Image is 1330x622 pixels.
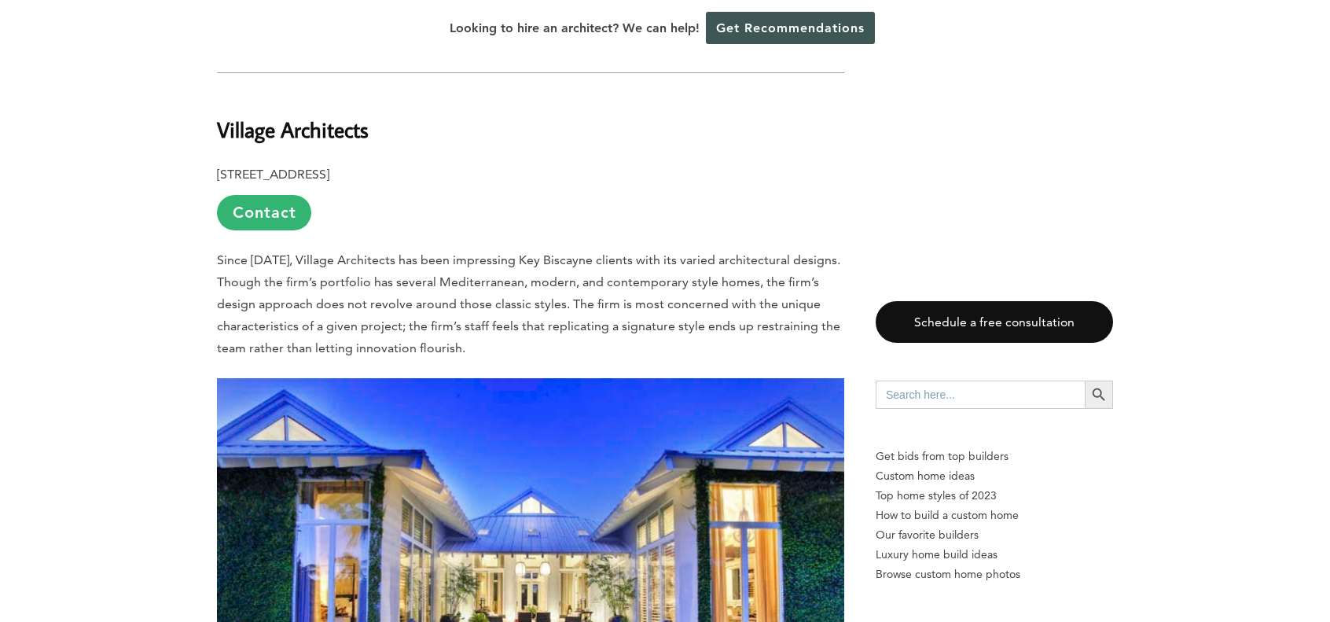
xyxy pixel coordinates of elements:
span: Since [DATE], Village Architects has been impressing Key Biscayne clients with its varied archite... [217,252,840,355]
a: Luxury home build ideas [876,545,1113,565]
b: Village Architects [217,116,369,143]
a: Contact [217,195,311,230]
svg: Search [1090,386,1108,403]
a: Schedule a free consultation [876,301,1113,343]
a: Browse custom home photos [876,565,1113,584]
a: Our favorite builders [876,525,1113,545]
input: Search here... [876,381,1085,409]
b: [STREET_ADDRESS] [217,167,329,182]
a: Custom home ideas [876,466,1113,486]
a: How to build a custom home [876,506,1113,525]
p: Get bids from top builders [876,447,1113,466]
a: Top home styles of 2023 [876,486,1113,506]
a: Get Recommendations [706,12,875,44]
